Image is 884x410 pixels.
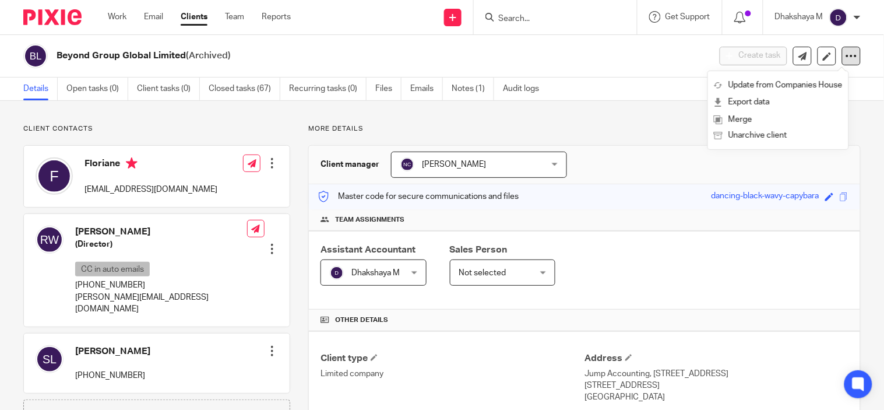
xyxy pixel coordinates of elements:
img: svg%3E [36,226,64,254]
div: dancing-black-wavy-capybara [712,190,819,204]
button: Create task [720,47,787,65]
img: svg%3E [330,266,344,280]
span: Dhakshaya M [351,269,400,277]
a: Merge [714,111,843,128]
p: Master code for secure communications and files [318,191,519,202]
img: Pixie [23,9,82,25]
p: [PHONE_NUMBER] [75,279,247,291]
img: svg%3E [36,345,64,373]
p: More details [308,124,861,134]
a: Reports [262,11,291,23]
p: [PERSON_NAME][EMAIL_ADDRESS][DOMAIN_NAME] [75,292,247,316]
p: Dhakshaya M [775,11,823,23]
h4: Client type [321,352,584,365]
a: Client tasks (0) [137,78,200,100]
h4: Floriane [84,157,217,172]
p: Limited company [321,368,584,380]
h4: Address [584,352,848,365]
p: [EMAIL_ADDRESS][DOMAIN_NAME] [84,184,217,195]
p: Jump Accounting, [STREET_ADDRESS] [584,368,848,380]
h5: (Director) [75,239,247,250]
img: svg%3E [23,44,48,68]
p: [STREET_ADDRESS] [584,380,848,391]
p: [GEOGRAPHIC_DATA] [584,391,848,403]
span: (Archived) [186,51,231,60]
i: Primary [126,157,138,169]
a: Work [108,11,126,23]
img: svg%3E [400,157,414,171]
img: svg%3E [829,8,848,27]
a: Update from Companies House [714,77,843,94]
a: Open tasks (0) [66,78,128,100]
h3: Client manager [321,159,379,170]
a: Recurring tasks (0) [289,78,367,100]
span: Other details [335,316,388,325]
img: svg%3E [36,157,73,195]
a: Emails [410,78,443,100]
a: Notes (1) [452,78,494,100]
input: Search [497,14,602,24]
a: Closed tasks (67) [209,78,280,100]
p: Client contacts [23,124,290,134]
a: Audit logs [503,78,548,100]
span: Not selected [459,269,506,277]
p: CC in auto emails [75,262,150,276]
button: Unarchive client [714,128,843,143]
span: Team assignments [335,215,404,225]
a: Email [144,11,163,23]
h2: Beyond Group Global Limited [57,50,573,62]
a: Files [375,78,402,100]
span: [PERSON_NAME] [422,160,486,169]
a: Details [23,78,58,100]
h4: [PERSON_NAME] [75,226,247,238]
a: Clients [181,11,207,23]
a: Export data [714,94,843,111]
h4: [PERSON_NAME] [75,345,150,358]
span: Assistant Accountant [321,245,415,254]
span: Get Support [665,13,710,21]
span: Sales Person [450,245,508,254]
p: [PHONE_NUMBER] [75,370,150,381]
a: Team [225,11,244,23]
